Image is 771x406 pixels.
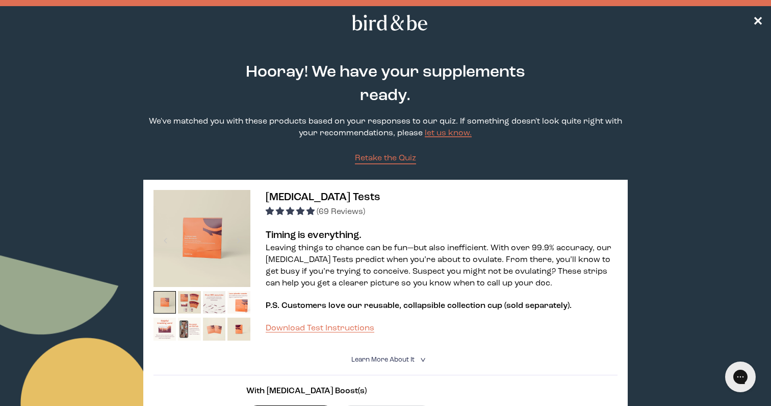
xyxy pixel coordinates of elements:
[266,208,317,216] span: 4.96 stars
[203,291,226,314] img: thumbnail image
[266,192,380,203] span: [MEDICAL_DATA] Tests
[266,302,570,310] span: P.S. Customers love our reusable, collapsible collection cup (sold separately)
[203,318,226,341] img: thumbnail image
[417,357,427,363] i: <
[143,116,628,139] p: We've matched you with these products based on your responses to our quiz. If something doesn't l...
[240,61,531,108] h2: Hooray! We have your supplements ready.
[351,356,415,363] span: Learn More About it
[266,243,618,290] p: Leaving things to chance can be fun—but also inefficient. With over 99.9% accuracy, our [MEDICAL_...
[227,291,250,314] img: thumbnail image
[266,230,362,241] strong: Timing is everything.
[753,14,763,32] a: ✕
[246,386,525,397] p: With [MEDICAL_DATA] Boost(s)
[266,324,374,332] a: Download Test Instructions
[317,208,365,216] span: (69 Reviews)
[153,318,176,341] img: thumbnail image
[753,16,763,29] span: ✕
[227,318,250,341] img: thumbnail image
[153,190,250,287] img: thumbnail image
[153,291,176,314] img: thumbnail image
[178,291,201,314] img: thumbnail image
[178,318,201,341] img: thumbnail image
[570,302,572,310] span: .
[355,153,416,164] a: Retake the Quiz
[355,154,416,162] span: Retake the Quiz
[425,129,472,137] a: let us know.
[720,358,761,396] iframe: Gorgias live chat messenger
[351,355,420,365] summary: Learn More About it <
